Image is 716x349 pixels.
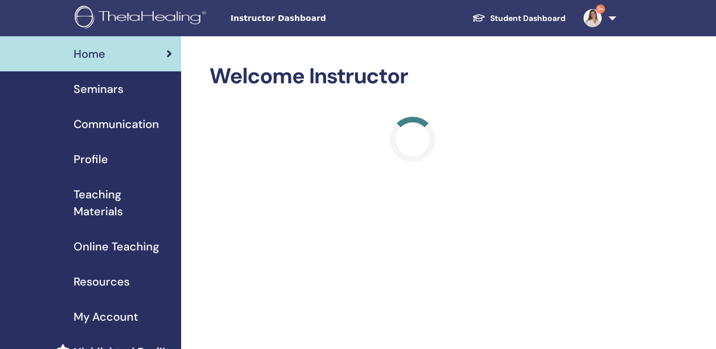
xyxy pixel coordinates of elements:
[463,8,574,29] a: Student Dashboard
[230,12,400,24] span: Instructor Dashboard
[472,13,486,23] img: graduation-cap-white.svg
[584,9,602,27] img: default.jpg
[74,238,159,255] span: Online Teaching
[209,63,616,90] h2: Welcome Instructor
[596,5,605,14] span: 9+
[75,6,210,31] img: logo.png
[74,308,138,325] span: My Account
[74,151,108,168] span: Profile
[74,186,172,220] span: Teaching Materials
[74,116,159,133] span: Communication
[74,273,130,290] span: Resources
[74,45,105,62] span: Home
[74,80,123,97] span: Seminars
